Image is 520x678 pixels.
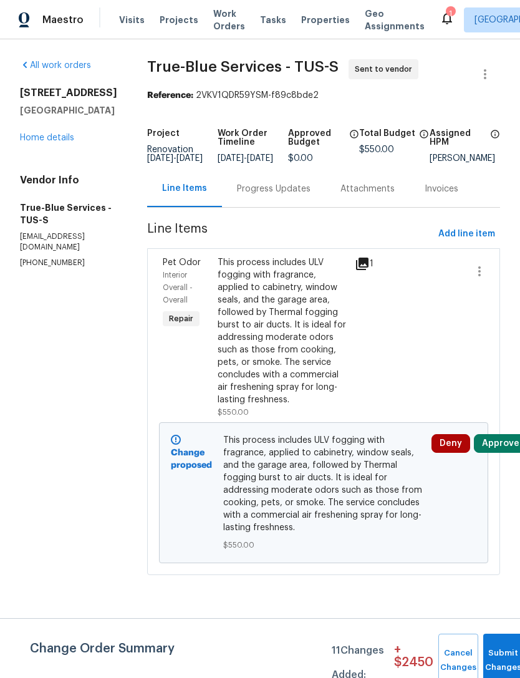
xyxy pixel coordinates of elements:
[162,182,207,195] div: Line Items
[218,129,288,147] h5: Work Order Timeline
[438,226,495,242] span: Add line item
[147,89,500,102] div: 2VKV1QDR59YSM-f89c8bde2
[176,154,203,163] span: [DATE]
[218,154,244,163] span: [DATE]
[171,448,212,470] b: Change proposed
[20,133,74,142] a: Home details
[359,129,415,138] h5: Total Budget
[147,145,203,163] span: Renovation
[147,91,193,100] b: Reference:
[20,104,117,117] h5: [GEOGRAPHIC_DATA]
[301,14,350,26] span: Properties
[147,129,180,138] h5: Project
[163,258,201,267] span: Pet Odor
[223,539,425,551] span: $550.00
[147,154,173,163] span: [DATE]
[218,154,273,163] span: -
[218,256,347,406] div: This process includes ULV fogging with fragrance, applied to cabinetry, window seals, and the gar...
[431,434,470,453] button: Deny
[419,129,429,145] span: The total cost of line items that have been proposed by Opendoor. This sum includes line items th...
[446,7,455,20] div: 1
[355,63,417,75] span: Sent to vendor
[223,434,425,534] span: This process includes ULV fogging with fragrance, applied to cabinetry, window seals, and the gar...
[340,183,395,195] div: Attachments
[20,258,117,268] p: [PHONE_NUMBER]
[430,154,500,163] div: [PERSON_NAME]
[147,59,339,74] span: True-Blue Services - TUS-S
[260,16,286,24] span: Tasks
[20,201,117,226] h5: True-Blue Services - TUS-S
[425,183,458,195] div: Invoices
[349,129,359,154] span: The total cost of line items that have been approved by both Opendoor and the Trade Partner. This...
[430,129,486,147] h5: Assigned HPM
[288,154,313,163] span: $0.00
[490,129,500,154] span: The hpm assigned to this work order.
[237,183,311,195] div: Progress Updates
[163,271,193,304] span: Interior Overall - Overall
[164,312,198,325] span: Repair
[355,256,375,271] div: 1
[119,14,145,26] span: Visits
[213,7,245,32] span: Work Orders
[365,7,425,32] span: Geo Assignments
[433,223,500,246] button: Add line item
[147,154,203,163] span: -
[42,14,84,26] span: Maestro
[147,223,433,246] span: Line Items
[288,129,345,147] h5: Approved Budget
[359,145,394,154] span: $550.00
[247,154,273,163] span: [DATE]
[218,409,249,416] span: $550.00
[160,14,198,26] span: Projects
[20,174,117,186] h4: Vendor Info
[20,231,117,253] p: [EMAIL_ADDRESS][DOMAIN_NAME]
[20,87,117,99] h2: [STREET_ADDRESS]
[20,61,91,70] a: All work orders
